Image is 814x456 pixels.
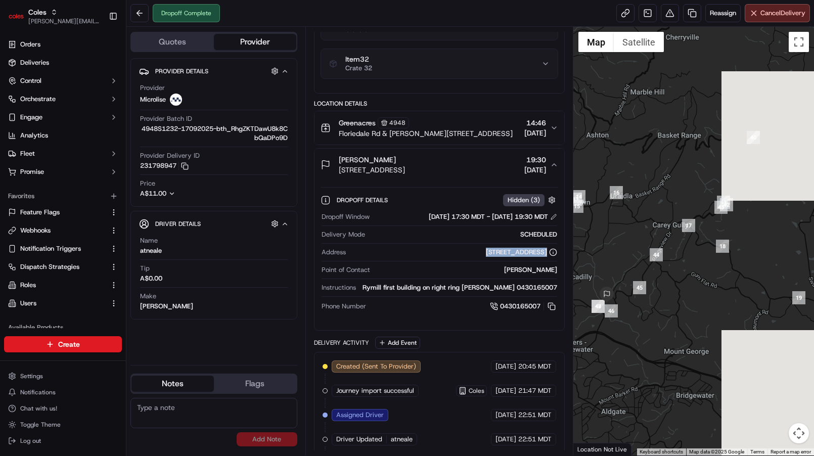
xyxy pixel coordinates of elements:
button: Keyboard shortcuts [640,448,683,455]
button: Settings [4,369,122,383]
span: Feature Flags [20,208,60,217]
span: [DATE] [495,411,516,420]
span: Point of Contact [322,265,370,275]
div: 40 [747,131,760,144]
button: Notification Triggers [4,241,122,257]
span: Control [20,76,41,85]
div: A$0.00 [140,274,162,283]
button: Hidden (3) [503,194,558,206]
span: Toggle Theme [20,421,61,429]
div: atneale [140,246,162,255]
button: Provider Details [139,63,289,79]
span: Make [140,292,156,301]
span: Microlise [140,95,166,104]
div: 15 [570,200,583,213]
div: 📗 [10,148,18,156]
button: Webhooks [4,222,122,239]
span: Dispatch Strategies [20,262,79,271]
a: Analytics [4,127,122,144]
div: [PERSON_NAME] [140,302,193,311]
span: Users [20,299,36,308]
div: Start new chat [34,97,166,107]
button: Create [4,336,122,352]
span: Provider Delivery ID [140,151,200,160]
a: Roles [8,281,106,290]
span: [PERSON_NAME][EMAIL_ADDRESS][DOMAIN_NAME] [28,17,101,25]
div: 💻 [85,148,94,156]
p: Welcome 👋 [10,40,184,57]
button: 231798947 [140,161,189,170]
div: [PERSON_NAME][STREET_ADDRESS]19:30[DATE] [314,181,564,330]
div: Favorites [4,188,122,204]
div: Location Details [314,100,565,108]
span: Driver Updated [336,435,382,444]
button: ColesColes[PERSON_NAME][EMAIL_ADDRESS][DOMAIN_NAME] [4,4,105,28]
button: Quotes [131,34,214,50]
span: Reassign [710,9,736,18]
img: Google [576,442,609,455]
span: Coles [469,387,484,395]
div: Location Not Live [573,443,631,455]
button: Provider [214,34,296,50]
span: 4948 [389,119,405,127]
span: Created (Sent To Provider) [336,362,416,371]
span: Log out [20,437,41,445]
button: Log out [4,434,122,448]
span: Journey import successful [336,386,414,395]
div: 43 [714,201,728,214]
span: Crate 32 [345,64,372,72]
button: Notifications [4,385,122,399]
button: Promise [4,164,122,180]
span: Driver Details [155,220,201,228]
span: A$11.00 [140,189,166,198]
span: [STREET_ADDRESS] [339,165,405,175]
img: 1736555255976-a54dd68f-1ca7-489b-9aae-adbdc363a1c4 [10,97,28,115]
span: [PERSON_NAME] [339,155,396,165]
span: 4948S1232-17092025-bth_RhgZKTDawU8k8CbQaDPo9D [140,124,288,143]
button: Driver Details [139,215,289,232]
button: Users [4,295,122,311]
span: 19:30 [524,155,546,165]
div: Available Products [4,320,122,336]
button: Orchestrate [4,91,122,107]
div: Rymill first building on right ring [PERSON_NAME] 0430165007 [360,283,557,292]
a: Powered byPylon [71,171,122,179]
span: [DATE] [524,165,546,175]
span: 14:46 [524,118,546,128]
span: Engage [20,113,42,122]
div: 17 [682,219,695,232]
div: 14 [572,190,585,203]
div: 44 [650,248,663,261]
span: Orders [20,40,40,49]
div: Delivery Activity [314,339,369,347]
div: [PERSON_NAME] [374,265,557,275]
span: Assigned Driver [336,411,384,420]
span: [DATE] [495,386,516,395]
span: Fleet [20,149,35,158]
span: Phone Number [322,302,366,311]
span: Name [140,236,158,245]
button: [PERSON_NAME][STREET_ADDRESS]19:30[DATE] [314,149,564,181]
div: 46 [605,304,618,317]
span: Orchestrate [20,95,56,104]
a: Terms (opens in new tab) [750,449,764,454]
button: Fleet [4,146,122,162]
span: Settings [20,372,43,380]
span: 0430165007 [500,302,540,311]
div: SCHEDULED [369,230,557,239]
button: Map camera controls [789,423,809,443]
span: Dropoff Details [337,196,390,204]
button: A$11.00 [140,189,229,198]
span: 21:47 MDT [518,386,552,395]
button: Show street map [578,32,614,52]
span: Greenacres [339,118,376,128]
span: Deliveries [20,58,49,67]
span: Floriedale Rd & [PERSON_NAME][STREET_ADDRESS] [339,128,513,139]
div: [DATE] 17:30 MDT - [DATE] 19:30 MDT [429,212,557,221]
a: Dispatch Strategies [8,262,106,271]
a: Feature Flags [8,208,106,217]
span: [DATE] [495,435,516,444]
button: Item32Crate 32 [321,49,558,78]
img: Nash [10,10,30,30]
img: microlise_logo.jpeg [170,94,182,106]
